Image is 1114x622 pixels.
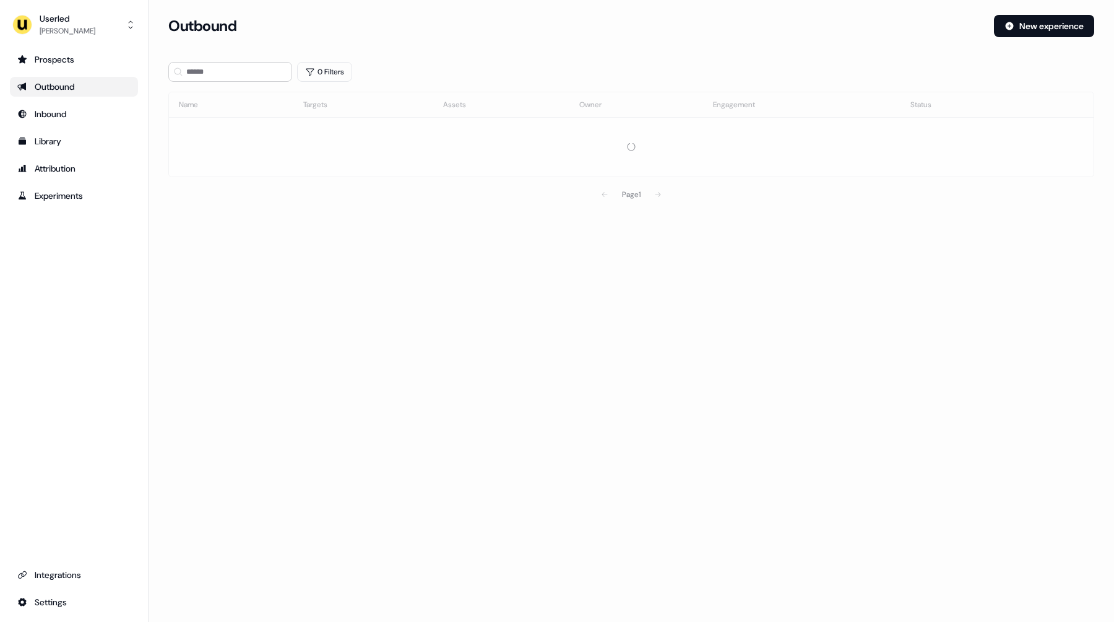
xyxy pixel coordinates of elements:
div: Outbound [17,81,131,93]
a: Go to prospects [10,50,138,69]
a: Go to Inbound [10,104,138,124]
div: Userled [40,12,95,25]
a: Go to templates [10,131,138,151]
a: Go to experiments [10,186,138,206]
div: Experiments [17,190,131,202]
div: Prospects [17,53,131,66]
div: Library [17,135,131,147]
div: Attribution [17,162,131,175]
div: Integrations [17,569,131,581]
a: Go to outbound experience [10,77,138,97]
a: Go to integrations [10,592,138,612]
a: Go to attribution [10,159,138,178]
button: New experience [994,15,1094,37]
div: Inbound [17,108,131,120]
button: 0 Filters [297,62,352,82]
button: Userled[PERSON_NAME] [10,10,138,40]
div: Settings [17,596,131,608]
a: Go to integrations [10,565,138,585]
h3: Outbound [168,17,236,35]
div: [PERSON_NAME] [40,25,95,37]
